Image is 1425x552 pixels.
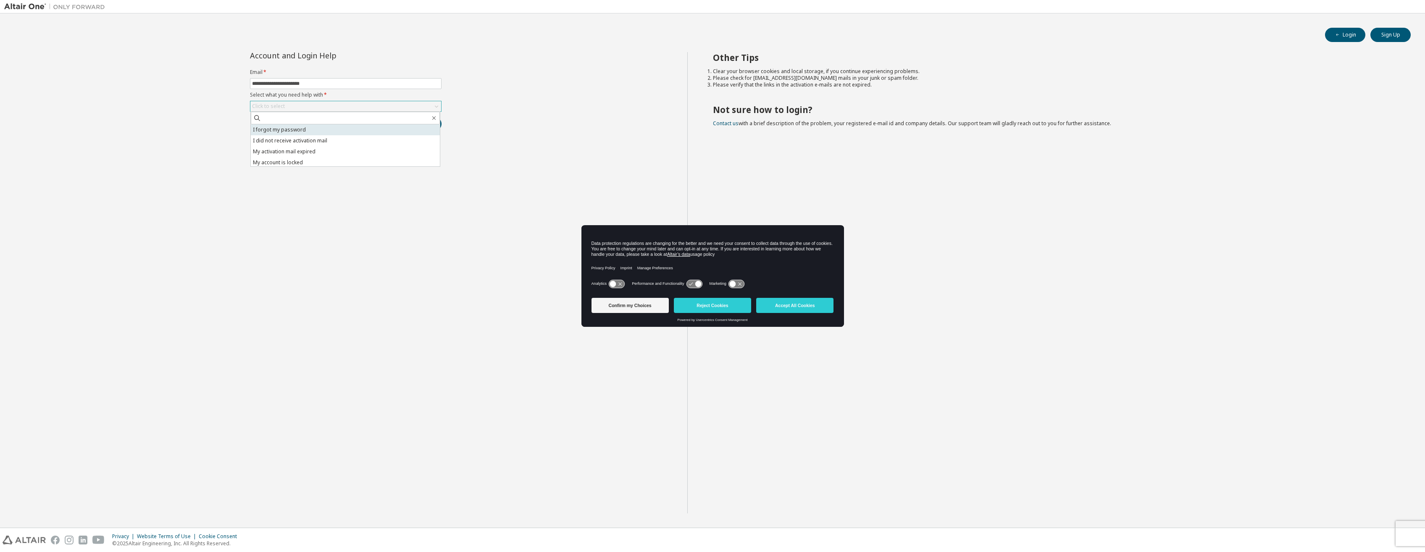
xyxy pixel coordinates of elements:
[713,81,1396,88] li: Please verify that the links in the activation e-mails are not expired.
[3,536,46,544] img: altair_logo.svg
[92,536,105,544] img: youtube.svg
[112,533,137,540] div: Privacy
[65,536,74,544] img: instagram.svg
[713,52,1396,63] h2: Other Tips
[250,52,403,59] div: Account and Login Help
[4,3,109,11] img: Altair One
[713,75,1396,81] li: Please check for [EMAIL_ADDRESS][DOMAIN_NAME] mails in your junk or spam folder.
[250,69,442,76] label: Email
[713,104,1396,115] h2: Not sure how to login?
[250,92,442,98] label: Select what you need help with
[713,120,739,127] a: Contact us
[79,536,87,544] img: linkedin.svg
[199,533,242,540] div: Cookie Consent
[251,124,440,135] li: I forgot my password
[51,536,60,544] img: facebook.svg
[250,101,441,111] div: Click to select
[713,120,1111,127] span: with a brief description of the problem, your registered e-mail id and company details. Our suppo...
[1370,28,1411,42] button: Sign Up
[112,540,242,547] p: © 2025 Altair Engineering, Inc. All Rights Reserved.
[252,103,285,110] div: Click to select
[713,68,1396,75] li: Clear your browser cookies and local storage, if you continue experiencing problems.
[137,533,199,540] div: Website Terms of Use
[1325,28,1365,42] button: Login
